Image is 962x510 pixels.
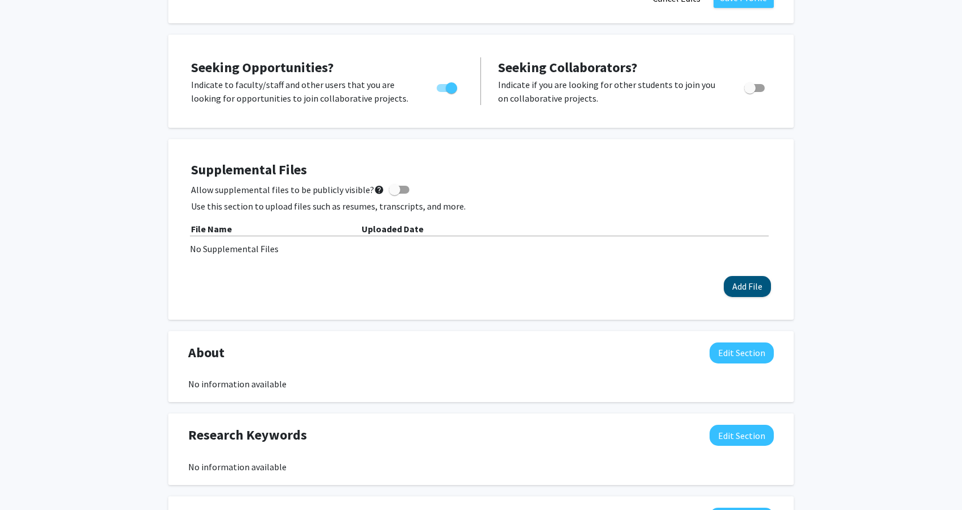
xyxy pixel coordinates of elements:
[374,183,384,197] mat-icon: help
[188,460,774,474] div: No information available
[191,58,334,76] span: Seeking Opportunities?
[432,78,463,95] div: Toggle
[9,459,48,501] iframe: Chat
[191,183,384,197] span: Allow supplemental files to be publicly visible?
[191,162,771,178] h4: Supplemental Files
[498,58,637,76] span: Seeking Collaborators?
[710,342,774,363] button: Edit About
[191,78,415,105] p: Indicate to faculty/staff and other users that you are looking for opportunities to join collabor...
[498,78,723,105] p: Indicate if you are looking for other students to join you on collaborative projects.
[191,199,771,213] p: Use this section to upload files such as resumes, transcripts, and more.
[190,242,772,256] div: No Supplemental Files
[710,425,774,446] button: Edit Research Keywords
[724,276,771,297] button: Add File
[188,342,225,363] span: About
[740,78,771,95] div: Toggle
[362,223,424,235] b: Uploaded Date
[188,425,307,445] span: Research Keywords
[191,223,232,235] b: File Name
[188,377,774,391] div: No information available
